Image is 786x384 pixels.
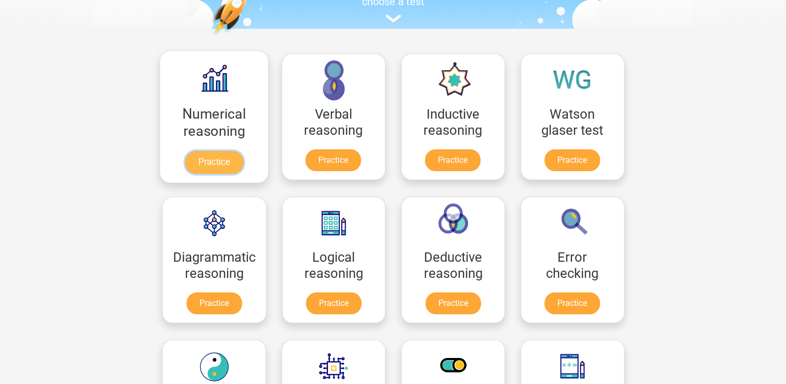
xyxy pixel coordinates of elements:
[385,15,401,22] img: assessment
[425,149,481,171] a: Practice
[305,149,361,171] a: Practice
[425,292,481,314] a: Practice
[544,149,600,171] a: Practice
[184,151,243,174] a: Practice
[186,292,242,314] a: Practice
[544,292,600,314] a: Practice
[306,292,362,314] a: Practice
